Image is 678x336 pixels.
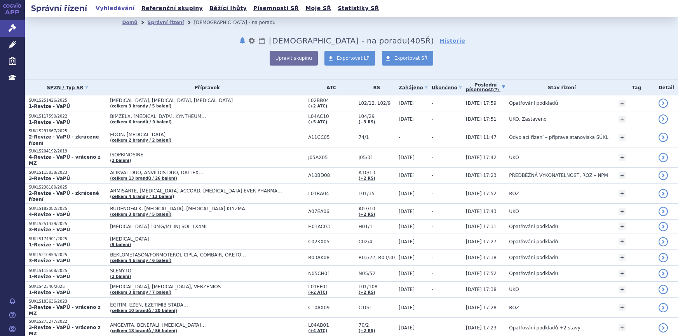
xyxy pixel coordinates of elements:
[29,305,101,316] strong: 3-Revize - VaPÚ - vráceno z MZ
[509,255,558,260] span: Opatřování podkladů
[308,305,355,310] span: C10AX09
[194,17,286,28] li: Revize - na poradu
[29,299,106,304] p: SUKLS183636/2023
[308,155,355,160] span: J05AX05
[509,271,558,276] span: Opatřování podkladů
[410,36,420,45] span: 40
[258,36,266,45] a: Lhůty
[509,155,519,160] span: UKO
[432,224,433,229] span: -
[659,153,668,162] a: detail
[139,3,205,14] a: Referenční skupiny
[29,227,70,232] strong: 3-Revize - VaPÚ
[308,104,327,108] a: (+2 ATC)
[29,170,106,175] p: SUKLS115838/2023
[359,191,395,196] span: L01/35
[659,171,668,180] a: detail
[207,3,249,14] a: Běžící lhůty
[619,270,626,277] a: +
[509,287,519,292] span: UKO
[29,290,70,295] strong: 1-Revize - VaPÚ
[308,284,355,289] span: L01EF01
[308,329,327,333] a: (+4 ATC)
[29,154,101,166] strong: 4-Revize - VaPÚ - vráceno z MZ
[659,303,668,312] a: detail
[29,268,106,274] p: SUKLS115508/2025
[659,189,668,198] a: detail
[659,133,668,142] a: detail
[432,325,433,331] span: -
[659,323,668,333] a: detail
[619,134,626,141] a: +
[399,209,415,214] span: [DATE]
[659,237,668,246] a: detail
[619,223,626,230] a: +
[110,274,131,279] a: (2 balení)
[106,80,304,95] th: Přípravek
[110,194,174,199] a: (celkem 4 brandy / 13 balení)
[29,258,70,263] strong: 3-Revize - VaPÚ
[505,80,615,95] th: Stav řízení
[148,20,184,25] a: Správní řízení
[270,51,318,66] button: Upravit skupinu
[399,82,427,93] a: Zahájeno
[399,239,415,244] span: [DATE]
[324,51,375,66] a: Exportovat LP
[466,100,497,106] span: [DATE] 17:59
[359,170,395,175] span: A10/13
[399,173,415,178] span: [DATE]
[399,325,415,331] span: [DATE]
[110,170,304,175] span: ALIKVAL DUO, ANVILDIS DUO, DALTEX…
[509,191,519,196] span: ROZ
[359,284,395,289] span: L01/108
[110,302,304,308] span: EGITIM, EZEN, EZETIMIB STADA…
[359,212,375,216] a: (+2 RS)
[110,322,304,328] span: AMGEVITA, BENEPALI, [MEDICAL_DATA]…
[359,255,395,260] span: R03/22, R03/30
[432,173,433,178] span: -
[432,209,433,214] span: -
[29,212,70,217] strong: 4-Revize - VaPÚ
[110,188,304,194] span: ARMISARTE, [MEDICAL_DATA] ACCORD, [MEDICAL_DATA] EVER PHARMA…
[308,191,355,196] span: L01BA04
[659,99,668,108] a: detail
[29,242,70,248] strong: 1-Revize - VaPÚ
[619,154,626,161] a: +
[308,98,355,103] span: L02BB04
[251,3,301,14] a: Písemnosti SŘ
[110,252,304,258] span: BEKLOMETASON/FORMOTEROL CIPLA, COMBAIR, ORETO…
[509,305,519,310] span: ROZ
[337,55,370,61] span: Exportovat LP
[432,135,433,140] span: -
[110,114,304,119] span: BIMZELX, [MEDICAL_DATA], KYNTHEUM…
[29,149,106,154] p: SUKLS204192/2019
[466,191,497,196] span: [DATE] 17:52
[399,135,400,140] span: -
[122,20,138,25] a: Domů
[110,268,304,274] span: SLENYTO
[399,100,415,106] span: [DATE]
[239,36,246,45] button: notifikace
[432,82,462,93] a: Ukončeno
[399,224,415,229] span: [DATE]
[269,36,407,45] span: Revize - na poradu
[308,209,355,214] span: A07EA06
[466,325,497,331] span: [DATE] 17:23
[29,206,106,211] p: SUKLS182082/2025
[466,116,497,122] span: [DATE] 17:51
[655,80,678,95] th: Detail
[359,290,375,294] a: (+2 RS)
[110,104,171,108] a: (celkem 3 brandy / 5 balení)
[308,271,355,276] span: N05CH01
[659,253,668,262] a: detail
[432,305,433,310] span: -
[304,80,355,95] th: ATC
[29,120,70,125] strong: 1-Revize - VaPÚ
[615,80,655,95] th: Tag
[29,134,99,146] strong: 2-Revize - VaPÚ - zkrácené řízení
[659,269,668,278] a: detail
[29,274,70,279] strong: 1-Revize - VaPÚ
[399,287,415,292] span: [DATE]
[466,305,497,310] span: [DATE] 17:28
[619,254,626,261] a: +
